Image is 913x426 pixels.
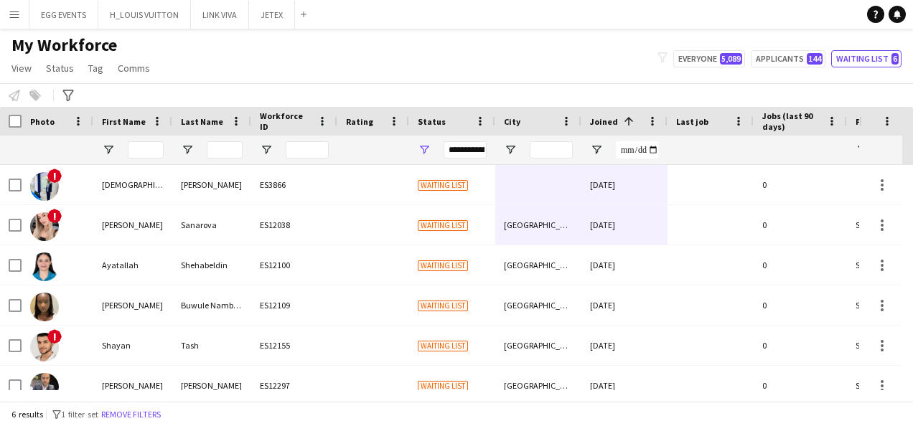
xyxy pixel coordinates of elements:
div: [GEOGRAPHIC_DATA] [495,205,581,245]
div: [PERSON_NAME] [93,366,172,405]
span: City [504,116,520,127]
button: Open Filter Menu [504,143,517,156]
button: Applicants144 [751,50,825,67]
div: [PERSON_NAME] [93,205,172,245]
span: ! [47,329,62,344]
button: H_LOUIS VUITTON [98,1,191,29]
button: JETEX [249,1,295,29]
div: Shayan [93,326,172,365]
div: ES12038 [251,205,337,245]
div: ES12100 [251,245,337,285]
span: Waiting list [418,260,468,271]
div: 0 [754,285,847,325]
div: [DATE] [581,366,668,405]
div: Buwule Nambale [172,285,251,325]
div: [PERSON_NAME] [93,285,172,325]
div: [PERSON_NAME] [172,165,251,204]
button: Open Filter Menu [181,143,194,156]
button: Remove filters [98,407,164,422]
div: ES12155 [251,326,337,365]
button: Open Filter Menu [856,143,868,156]
div: Ayatallah [93,245,172,285]
span: Workforce ID [260,110,312,132]
span: 6 [891,53,899,65]
app-action-btn: Advanced filters [60,87,77,104]
span: My Workforce [11,34,117,56]
div: 0 [754,326,847,365]
div: [PERSON_NAME] [172,366,251,405]
button: Everyone5,089 [673,50,745,67]
div: Sanarova [172,205,251,245]
div: Tash [172,326,251,365]
span: Tag [88,62,103,75]
div: [DATE] [581,245,668,285]
img: Jade Buwule Nambale [30,293,59,321]
input: City Filter Input [530,141,573,158]
div: [DATE] [581,285,668,325]
span: First Name [102,116,146,127]
div: [DATE] [581,205,668,245]
div: 0 [754,366,847,405]
button: Open Filter Menu [418,143,431,156]
div: [GEOGRAPHIC_DATA] [495,366,581,405]
span: Photo [30,116,55,127]
span: Waiting list [418,180,468,191]
span: Comms [118,62,150,75]
img: Polina Sanarova [30,212,59,241]
span: ! [47,169,62,183]
input: Last Name Filter Input [207,141,243,158]
span: Waiting list [418,341,468,351]
input: Workforce ID Filter Input [286,141,329,158]
img: Shayan Tash [30,333,59,361]
div: ES12109 [251,285,337,325]
button: Open Filter Menu [260,143,273,156]
img: Ayatallah Shehabeldin [30,252,59,281]
span: Status [418,116,446,127]
input: First Name Filter Input [128,141,164,158]
div: 0 [754,245,847,285]
span: Jobs (last 90 days) [762,110,821,132]
span: Profile [856,116,884,127]
div: [GEOGRAPHIC_DATA] [495,285,581,325]
button: Open Filter Menu [102,143,115,156]
div: ES12297 [251,366,337,405]
div: [GEOGRAPHIC_DATA] [495,245,581,285]
span: Status [46,62,74,75]
button: Open Filter Menu [590,143,603,156]
span: Joined [590,116,618,127]
button: EGG EVENTS [29,1,98,29]
span: Waiting list [418,220,468,231]
div: 0 [754,205,847,245]
button: Waiting list6 [831,50,902,67]
div: [DATE] [581,326,668,365]
span: Waiting list [418,381,468,392]
div: ES3866 [251,165,337,204]
button: LINK VIVA [191,1,249,29]
span: ! [47,209,62,223]
span: Last Name [181,116,223,127]
div: [GEOGRAPHIC_DATA] [495,326,581,365]
a: Tag [83,59,109,77]
a: Comms [112,59,156,77]
input: Joined Filter Input [616,141,659,158]
span: View [11,62,32,75]
a: View [6,59,37,77]
span: Last job [676,116,708,127]
a: Status [40,59,80,77]
img: Rasha Ibrahim [30,172,59,201]
div: [DATE] [581,165,668,204]
span: Waiting list [418,300,468,311]
span: 144 [807,53,823,65]
div: [DEMOGRAPHIC_DATA] [93,165,172,204]
span: 1 filter set [61,409,98,420]
span: 5,089 [720,53,742,65]
img: Govinda Kataria [30,373,59,402]
div: Shehabeldin [172,245,251,285]
div: 0 [754,165,847,204]
span: Rating [346,116,373,127]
